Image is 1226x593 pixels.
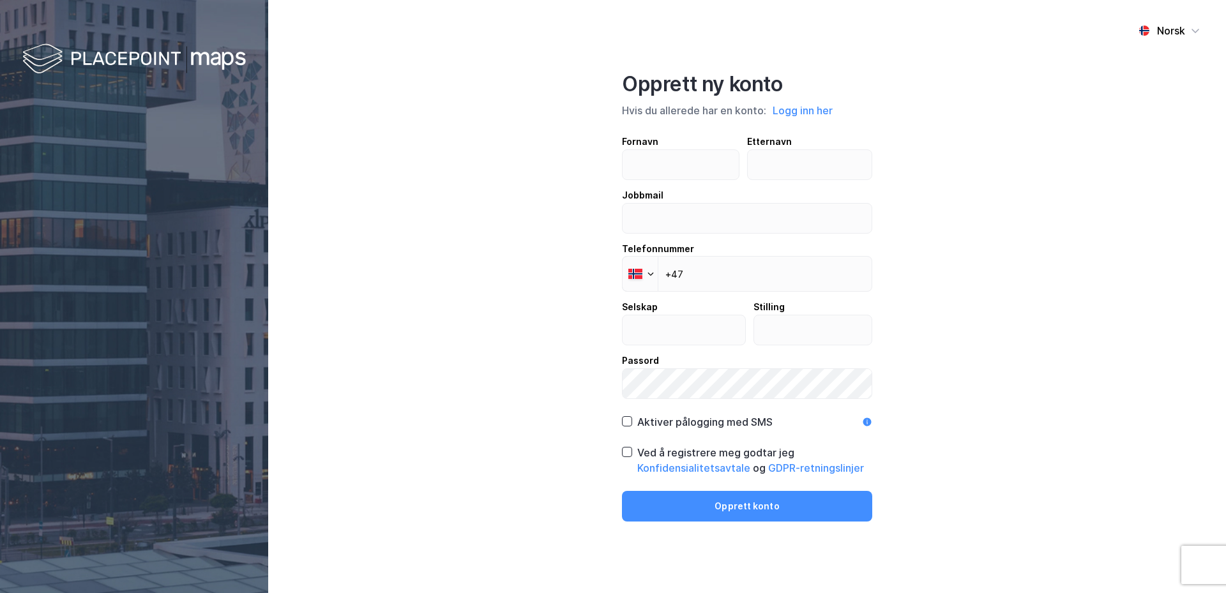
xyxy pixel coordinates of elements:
[753,299,873,315] div: Stilling
[622,353,872,368] div: Passord
[1157,23,1185,38] div: Norsk
[637,445,872,476] div: Ved å registrere meg godtar jeg og
[622,134,739,149] div: Fornavn
[22,41,246,79] img: logo-white.f07954bde2210d2a523dddb988cd2aa7.svg
[622,241,872,257] div: Telefonnummer
[622,71,872,97] div: Opprett ny konto
[747,134,873,149] div: Etternavn
[623,257,658,291] div: Norway: + 47
[622,299,746,315] div: Selskap
[622,491,872,522] button: Opprett konto
[622,188,872,203] div: Jobbmail
[769,102,836,119] button: Logg inn her
[622,256,872,292] input: Telefonnummer
[622,102,872,119] div: Hvis du allerede har en konto:
[637,414,773,430] div: Aktiver pålogging med SMS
